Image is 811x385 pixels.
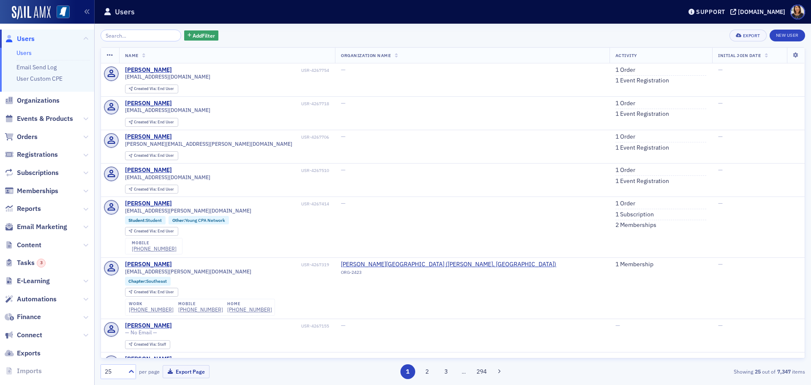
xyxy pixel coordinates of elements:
[17,114,73,123] span: Events & Products
[17,186,58,196] span: Memberships
[134,119,158,125] span: Created Via :
[173,68,329,73] div: USR-4267754
[5,150,58,159] a: Registrations
[139,368,160,375] label: per page
[17,312,41,322] span: Finance
[173,357,329,362] div: USR-4267154
[125,66,172,74] div: [PERSON_NAME]
[615,177,669,185] a: 1 Event Registration
[5,34,35,44] a: Users
[132,240,177,246] div: mobile
[729,30,766,41] button: Export
[193,32,215,39] span: Add Filter
[5,366,42,376] a: Imports
[125,277,171,285] div: Chapter:
[341,133,346,140] span: —
[134,289,158,295] span: Created Via :
[125,329,157,336] span: — No Email —
[615,211,654,218] a: 1 Subscription
[17,168,59,177] span: Subscriptions
[718,133,723,140] span: —
[341,99,346,107] span: —
[5,96,60,105] a: Organizations
[17,240,41,250] span: Content
[172,218,225,223] a: Other:Young CPA Network
[458,368,470,375] span: …
[718,99,723,107] span: —
[125,133,172,141] div: [PERSON_NAME]
[341,199,346,207] span: —
[16,75,63,82] a: User Custom CPE
[17,204,41,213] span: Reports
[129,301,174,306] div: work
[125,216,166,224] div: Student:
[125,340,170,349] div: Created Via: Staff
[134,341,158,347] span: Created Via :
[341,261,556,268] a: [PERSON_NAME][GEOGRAPHIC_DATA] ([PERSON_NAME], [GEOGRAPHIC_DATA])
[439,364,454,379] button: 3
[125,85,178,93] div: Created Via: End User
[134,290,174,295] div: End User
[173,168,329,173] div: USR-4267510
[615,77,669,85] a: 1 Event Registration
[17,276,50,286] span: E-Learning
[17,349,41,358] span: Exports
[128,218,162,223] a: Student:Student
[125,261,172,268] a: [PERSON_NAME]
[134,87,174,91] div: End User
[129,306,174,313] a: [PHONE_NUMBER]
[125,288,178,297] div: Created Via: End User
[615,52,637,58] span: Activity
[770,30,805,41] a: New User
[5,132,38,142] a: Orders
[5,258,46,268] a: Tasks3
[134,186,158,192] span: Created Via :
[615,261,653,268] a: 1 Membership
[718,355,723,363] span: —
[341,270,556,278] div: ORG-2423
[5,186,58,196] a: Memberships
[16,49,32,57] a: Users
[718,322,723,329] span: —
[125,268,251,275] span: [EMAIL_ADDRESS][PERSON_NAME][DOMAIN_NAME]
[743,33,760,38] div: Export
[178,306,223,313] div: [PHONE_NUMBER]
[341,261,556,268] span: Alcorn State University (Lorman, MS)
[341,66,346,74] span: —
[125,52,139,58] span: Name
[134,228,158,234] span: Created Via :
[169,216,229,224] div: Other:
[400,364,415,379] button: 1
[776,368,792,375] strong: 7,347
[125,118,178,127] div: Created Via: End User
[615,200,635,208] a: 1 Order
[178,301,223,306] div: mobile
[134,187,174,192] div: End User
[730,9,788,15] button: [DOMAIN_NAME]
[5,330,42,340] a: Connect
[718,260,723,268] span: —
[125,322,172,330] a: [PERSON_NAME]
[184,30,219,41] button: AddFilter
[173,262,329,268] div: USR-4267319
[128,217,146,223] span: Student :
[125,185,178,194] div: Created Via: End User
[718,166,723,174] span: —
[738,8,785,16] div: [DOMAIN_NAME]
[615,66,635,74] a: 1 Order
[173,101,329,106] div: USR-4267718
[125,167,172,174] a: [PERSON_NAME]
[341,322,346,329] span: —
[101,30,181,41] input: Search…
[5,222,67,232] a: Email Marketing
[5,168,59,177] a: Subscriptions
[615,144,669,152] a: 1 Event Registration
[37,259,46,268] div: 3
[5,349,41,358] a: Exports
[115,7,135,17] h1: Users
[17,366,42,376] span: Imports
[125,200,172,208] div: [PERSON_NAME]
[17,258,46,268] span: Tasks
[134,229,174,234] div: End User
